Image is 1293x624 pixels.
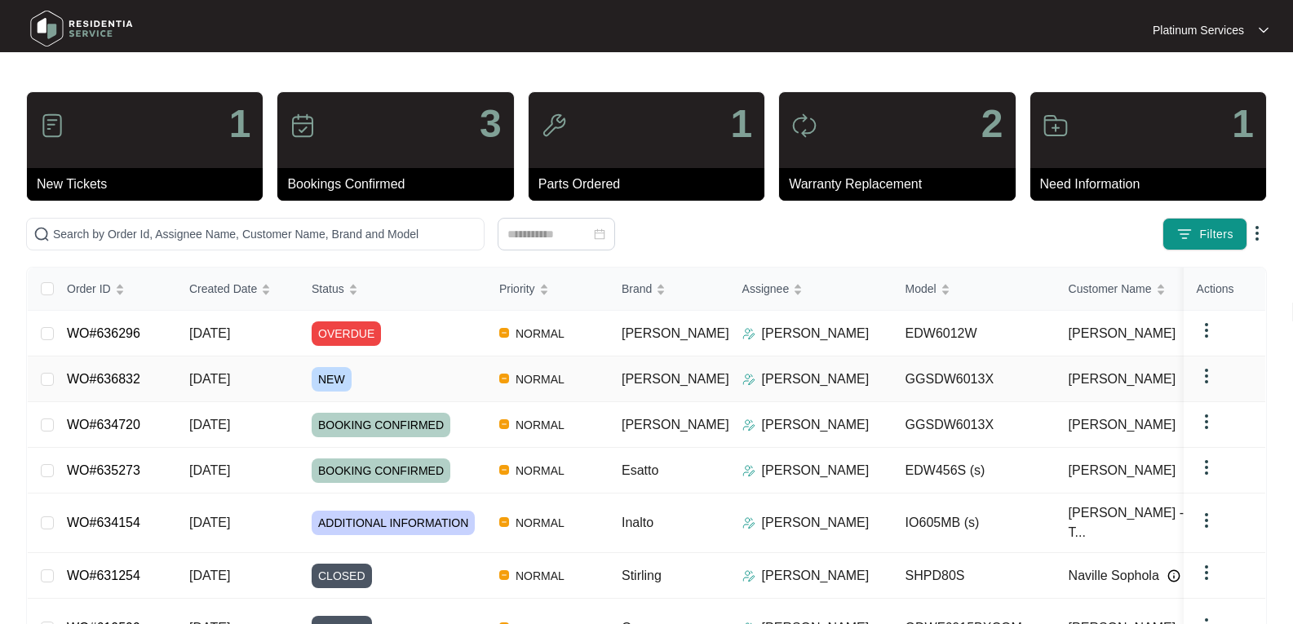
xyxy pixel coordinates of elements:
a: WO#631254 [67,569,140,582]
p: Parts Ordered [538,175,764,194]
span: [PERSON_NAME] [1069,415,1176,435]
img: dropdown arrow [1197,366,1216,386]
img: icon [39,113,65,139]
td: EDW456S (s) [892,448,1056,493]
img: Vercel Logo [499,517,509,527]
input: Search by Order Id, Assignee Name, Customer Name, Brand and Model [53,225,477,243]
span: CLOSED [312,564,372,588]
span: [DATE] [189,326,230,340]
img: residentia service logo [24,4,139,53]
img: icon [791,113,817,139]
span: NEW [312,367,352,392]
span: [PERSON_NAME] [1069,461,1176,480]
span: ADDITIONAL INFORMATION [312,511,475,535]
span: Filters [1199,226,1233,243]
td: EDW6012W [892,311,1056,356]
img: Assigner Icon [742,418,755,431]
span: BOOKING CONFIRMED [312,413,450,437]
span: Status [312,280,344,298]
img: dropdown arrow [1197,563,1216,582]
a: WO#636832 [67,372,140,386]
img: Assigner Icon [742,464,755,477]
img: icon [541,113,567,139]
td: SHPD80S [892,553,1056,599]
span: [DATE] [189,463,230,477]
span: [DATE] [189,569,230,582]
th: Actions [1184,268,1265,311]
img: search-icon [33,226,50,242]
img: dropdown arrow [1197,511,1216,530]
span: [PERSON_NAME] [622,418,729,431]
img: dropdown arrow [1197,321,1216,340]
span: Esatto [622,463,658,477]
p: 1 [730,104,752,144]
td: GGSDW6013X [892,356,1056,402]
span: [DATE] [189,516,230,529]
img: Vercel Logo [499,374,509,383]
p: [PERSON_NAME] [762,324,870,343]
th: Order ID [54,268,176,311]
img: Vercel Logo [499,328,509,338]
img: Assigner Icon [742,569,755,582]
span: NORMAL [509,461,571,480]
img: dropdown arrow [1247,223,1267,243]
img: Assigner Icon [742,373,755,386]
a: WO#636296 [67,326,140,340]
span: NORMAL [509,566,571,586]
span: [DATE] [189,372,230,386]
p: Warranty Replacement [789,175,1015,194]
img: Assigner Icon [742,327,755,340]
span: Naville Sophola [1069,566,1159,586]
p: 1 [229,104,251,144]
span: Customer Name [1069,280,1152,298]
img: dropdown arrow [1197,458,1216,477]
button: filter iconFilters [1162,218,1247,250]
span: NORMAL [509,370,571,389]
th: Status [299,268,486,311]
img: Info icon [1167,569,1180,582]
p: Bookings Confirmed [287,175,513,194]
th: Priority [486,268,609,311]
span: Inalto [622,516,653,529]
span: NORMAL [509,415,571,435]
td: GGSDW6013X [892,402,1056,448]
img: icon [1043,113,1069,139]
span: [PERSON_NAME] [622,326,729,340]
th: Model [892,268,1056,311]
span: NORMAL [509,513,571,533]
span: Brand [622,280,652,298]
p: New Tickets [37,175,263,194]
a: WO#635273 [67,463,140,477]
span: [PERSON_NAME] [622,372,729,386]
span: [PERSON_NAME] [1069,370,1176,389]
th: Assignee [729,268,892,311]
span: Model [906,280,937,298]
img: icon [290,113,316,139]
a: WO#634720 [67,418,140,431]
p: [PERSON_NAME] [762,415,870,435]
img: Vercel Logo [499,570,509,580]
span: [PERSON_NAME] - T... [1069,503,1198,542]
span: [DATE] [189,418,230,431]
p: Platinum Services [1153,22,1244,38]
p: [PERSON_NAME] [762,513,870,533]
span: [PERSON_NAME] [1069,324,1176,343]
td: IO605MB (s) [892,493,1056,553]
span: NORMAL [509,324,571,343]
span: Priority [499,280,535,298]
img: Vercel Logo [499,419,509,429]
span: BOOKING CONFIRMED [312,458,450,483]
span: Order ID [67,280,111,298]
a: WO#634154 [67,516,140,529]
span: Assignee [742,280,790,298]
p: [PERSON_NAME] [762,370,870,389]
p: Need Information [1040,175,1266,194]
span: Created Date [189,280,257,298]
span: OVERDUE [312,321,381,346]
img: dropdown arrow [1259,26,1269,34]
p: [PERSON_NAME] [762,461,870,480]
img: Assigner Icon [742,516,755,529]
th: Created Date [176,268,299,311]
span: Stirling [622,569,662,582]
p: 2 [981,104,1003,144]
